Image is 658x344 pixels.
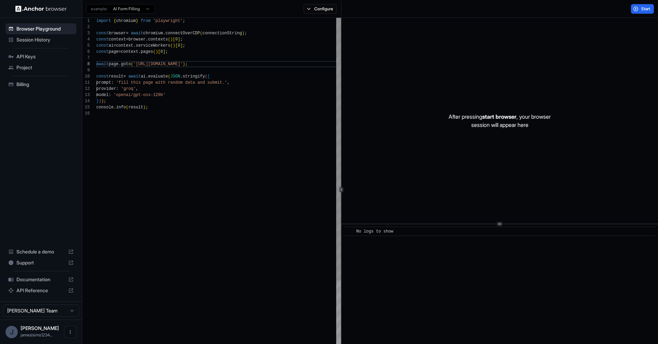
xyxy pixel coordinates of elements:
[5,285,76,296] div: API Reference
[148,74,168,79] span: evaluate
[113,43,116,48] span: =
[168,74,170,79] span: (
[170,43,173,48] span: (
[153,19,183,23] span: 'playwright'
[96,80,111,85] span: prompt
[16,53,74,60] span: API Keys
[64,326,76,338] button: Open menu
[82,36,90,43] div: 4
[180,43,183,48] span: ]
[96,31,109,36] span: const
[356,229,393,234] span: No logs to show
[21,325,59,331] span: James L Sims
[178,37,180,42] span: ]
[141,19,151,23] span: from
[5,62,76,73] div: Project
[109,62,119,67] span: page
[96,99,99,104] span: }
[175,43,178,48] span: [
[16,259,65,266] span: Support
[304,4,337,14] button: Configure
[131,62,133,67] span: (
[146,74,148,79] span: .
[166,49,168,54] span: ;
[15,5,67,12] img: Anchor Logo
[126,37,128,42] span: =
[82,73,90,80] div: 10
[116,80,227,85] span: 'fill this page with random data and submit.'
[5,51,76,62] div: API Keys
[5,23,76,34] div: Browser Playground
[96,43,109,48] span: const
[16,64,74,71] span: Project
[116,19,136,23] span: chromium
[631,4,654,14] button: Start
[82,104,90,110] div: 15
[207,74,210,79] span: {
[5,274,76,285] div: Documentation
[136,19,138,23] span: }
[175,37,178,42] span: 0
[641,6,651,12] span: Start
[82,80,90,86] div: 11
[227,80,230,85] span: ,
[101,99,103,104] span: )
[5,246,76,257] div: Schedule a demo
[82,30,90,36] div: 3
[113,93,165,97] span: 'openai/gpt-oss-120b'
[163,49,165,54] span: ]
[163,31,165,36] span: .
[82,55,90,61] div: 7
[82,110,90,117] div: 16
[5,326,18,338] div: J
[185,62,187,67] span: ;
[91,6,108,12] span: example:
[16,36,74,43] span: Session History
[119,49,121,54] span: =
[113,19,116,23] span: {
[16,248,65,255] span: Schedule a demo
[136,43,170,48] span: serviceWorkers
[123,74,126,79] span: =
[183,74,205,79] span: stringify
[126,31,128,36] span: =
[16,287,65,294] span: API Reference
[96,19,111,23] span: import
[96,105,113,110] span: console
[148,37,168,42] span: contexts
[146,37,148,42] span: .
[109,74,123,79] span: result
[82,49,90,55] div: 6
[16,81,74,88] span: Billing
[170,37,173,42] span: )
[96,93,109,97] span: model
[109,37,126,42] span: context
[82,18,90,24] div: 1
[96,74,109,79] span: const
[96,37,109,42] span: const
[82,98,90,104] div: 14
[183,62,185,67] span: )
[121,86,136,91] span: 'groq'
[129,74,141,79] span: await
[143,105,146,110] span: )
[126,105,128,110] span: (
[129,105,143,110] span: result
[109,49,119,54] span: page
[136,86,138,91] span: ,
[153,49,156,54] span: (
[143,31,163,36] span: chromium
[180,37,183,42] span: ;
[244,31,247,36] span: ;
[173,43,175,48] span: )
[16,25,74,32] span: Browser Playground
[116,43,133,48] span: context
[146,105,148,110] span: ;
[82,92,90,98] div: 13
[96,86,116,91] span: provider
[82,24,90,30] div: 2
[160,49,163,54] span: 0
[104,99,106,104] span: ;
[82,61,90,67] div: 8
[178,43,180,48] span: 0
